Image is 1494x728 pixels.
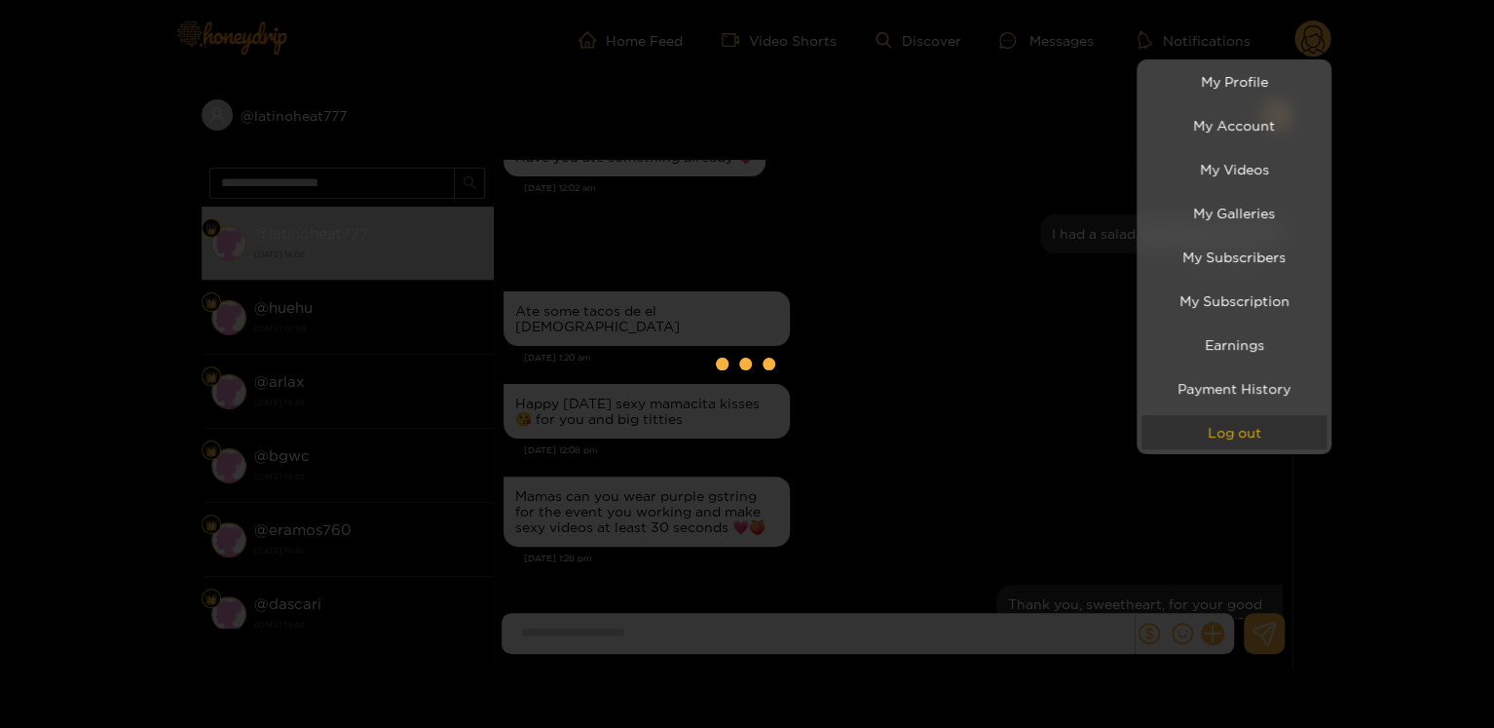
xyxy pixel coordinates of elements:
[1141,196,1326,230] a: My Galleries
[1141,152,1326,186] a: My Videos
[1141,240,1326,274] a: My Subscribers
[1141,108,1326,142] a: My Account
[1141,284,1326,318] a: My Subscription
[1141,327,1326,362] a: Earnings
[1141,64,1326,98] a: My Profile
[1141,371,1326,405] a: Payment History
[1141,415,1326,449] button: Log out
